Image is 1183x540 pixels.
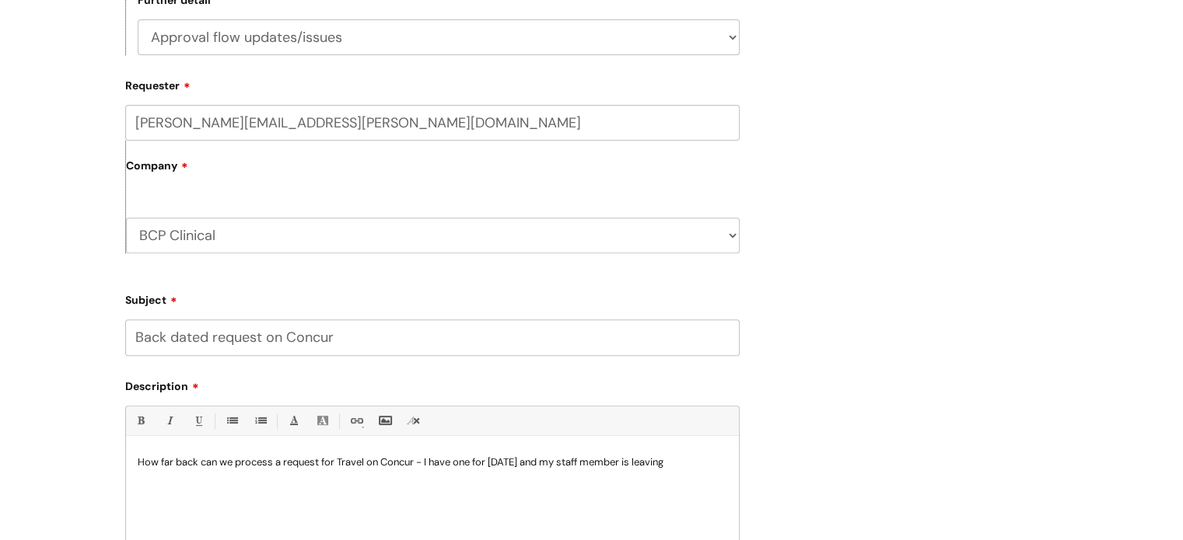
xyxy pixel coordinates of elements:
label: Requester [125,74,740,92]
p: How far back can we process a request for Travel on Concur - I have one for [DATE] and my staff m... [138,455,727,469]
a: Back Color [313,411,332,430]
a: Font Color [284,411,303,430]
a: Underline(Ctrl-U) [188,411,208,430]
a: 1. Ordered List (Ctrl-Shift-8) [250,411,270,430]
a: Link [346,411,366,430]
a: Bold (Ctrl-B) [131,411,150,430]
a: Italic (Ctrl-I) [159,411,179,430]
a: Insert Image... [375,411,394,430]
a: Remove formatting (Ctrl-\) [404,411,423,430]
label: Company [126,154,740,189]
label: Description [125,375,740,393]
label: Subject [125,288,740,307]
input: Email [125,105,740,141]
a: • Unordered List (Ctrl-Shift-7) [222,411,241,430]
